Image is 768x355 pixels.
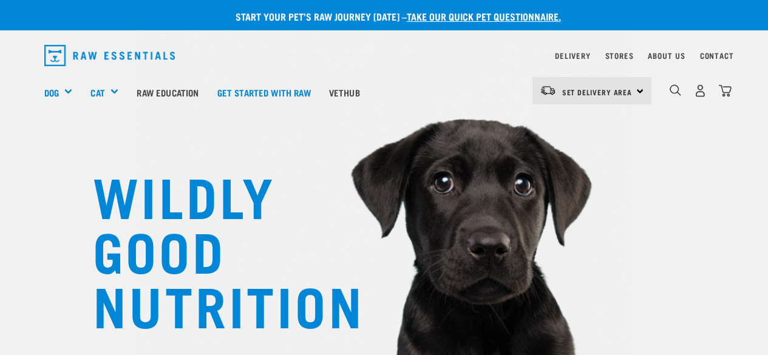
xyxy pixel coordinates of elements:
img: van-moving.png [540,85,556,96]
a: Raw Education [127,68,208,117]
nav: dropdown navigation [35,40,734,71]
h1: WILDLY GOOD NUTRITION [93,167,336,331]
a: Stores [605,53,634,58]
img: user.png [694,84,707,97]
span: Set Delivery Area [562,90,633,94]
a: Contact [700,53,734,58]
img: home-icon-1@2x.png [670,84,681,96]
a: take our quick pet questionnaire. [407,13,561,19]
a: Get started with Raw [208,68,320,117]
img: home-icon@2x.png [719,84,732,97]
a: Delivery [555,53,590,58]
a: Dog [44,86,59,100]
a: Vethub [320,68,369,117]
a: Cat [90,86,104,100]
a: About Us [648,53,685,58]
img: Raw Essentials Logo [44,45,175,66]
